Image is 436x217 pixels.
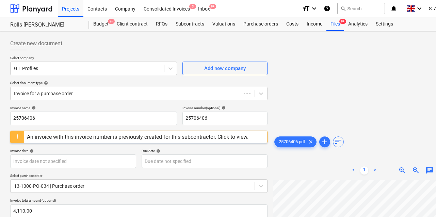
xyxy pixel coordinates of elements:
[321,138,329,146] span: add
[208,17,239,31] a: Valuations
[10,106,177,110] div: Invoice name
[152,17,172,31] a: RFQs
[398,166,406,174] span: zoom_in
[10,81,268,85] div: Select document type
[113,17,152,31] a: Client contract
[10,56,177,62] p: Select company
[349,166,357,174] a: Previous page
[10,39,62,48] span: Create new document
[372,17,397,31] a: Settings
[182,62,268,75] button: Add new company
[339,19,346,24] span: 9+
[182,112,268,125] input: Invoice number
[303,17,326,31] a: Income
[402,184,436,217] iframe: Chat Widget
[108,19,115,24] span: 9+
[239,17,282,31] a: Purchase orders
[302,4,310,13] i: format_size
[371,166,379,174] a: Next page
[155,149,160,153] span: help
[326,17,344,31] a: Files9+
[220,106,226,110] span: help
[182,106,268,110] div: Invoice number (optional)
[28,149,34,153] span: help
[326,17,344,31] div: Files
[10,198,268,204] p: Invoice total amount (optional)
[324,4,330,13] i: Knowledge base
[27,134,248,140] div: An invoice with this invoice number is previously created for this subcontractor. Click to view.
[209,4,216,9] span: 9+
[189,4,196,9] span: 3
[274,136,317,147] div: 25706406.pdf
[275,139,309,145] span: 25706406.pdf
[415,4,423,13] i: keyboard_arrow_down
[89,17,113,31] a: Budget9+
[337,3,385,14] button: Search
[334,138,342,146] span: sort
[10,154,136,168] input: Invoice date not specified
[425,166,434,174] span: chat
[10,21,81,29] div: Rolls [PERSON_NAME]
[89,17,113,31] div: Budget
[307,138,315,146] span: clear
[344,17,372,31] a: Analytics
[142,149,268,153] div: Due date
[412,166,420,174] span: zoom_out
[340,6,346,11] span: search
[282,17,303,31] a: Costs
[30,106,36,110] span: help
[10,173,268,179] p: Select purchase order
[172,17,208,31] a: Subcontracts
[310,4,318,13] i: keyboard_arrow_down
[142,154,268,168] input: Due date not specified
[204,64,246,73] div: Add new company
[10,112,177,125] input: Invoice name
[43,81,48,85] span: help
[10,149,136,153] div: Invoice date
[390,4,397,13] i: notifications
[360,166,368,174] a: Page 1 is your current page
